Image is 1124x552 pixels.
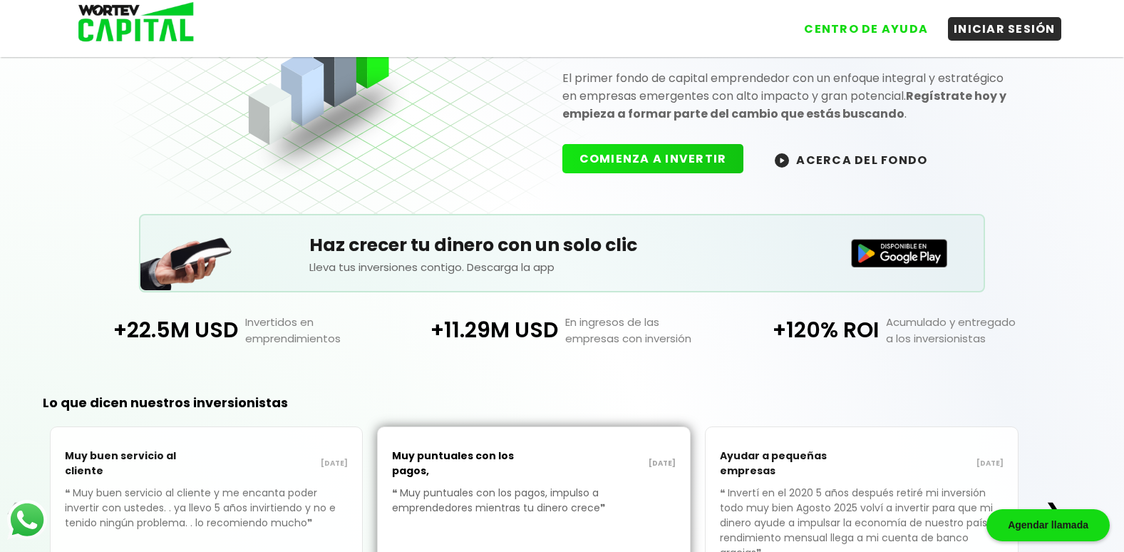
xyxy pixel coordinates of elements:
[1040,498,1068,526] button: ❯
[986,509,1110,541] div: Agendar llamada
[81,314,238,347] p: +22.5M USD
[140,220,233,290] img: Teléfono
[722,314,879,347] p: +120% ROI
[392,486,400,500] span: ❝
[862,458,1004,469] p: [DATE]
[206,458,348,469] p: [DATE]
[309,259,815,275] p: Lleva tus inversiones contigo. Descarga la app
[851,239,948,267] img: Disponible en Google Play
[784,6,934,41] a: CENTRO DE AYUDA
[307,516,315,530] span: ❞
[392,486,676,537] p: Muy puntuales con los pagos, impulso a emprendedores mientras tu dinero crece
[720,486,728,500] span: ❝
[562,88,1006,122] strong: Regístrate hoy y empieza a formar parte del cambio que estás buscando
[562,69,1012,123] p: El primer fondo de capital emprendedor con un enfoque integral y estratégico en empresas emergent...
[309,232,815,259] h5: Haz crecer tu dinero con un solo clic
[392,441,534,486] p: Muy puntuales con los pagos,
[7,500,47,540] img: logos_whatsapp-icon.242b2217.svg
[948,17,1061,41] button: INICIAR SESIÓN
[720,441,862,486] p: Ayudar a pequeñas empresas
[934,6,1061,41] a: INICIAR SESIÓN
[238,314,402,347] p: Invertidos en emprendimientos
[534,458,676,469] p: [DATE]
[65,486,73,500] span: ❝
[879,314,1043,347] p: Acumulado y entregado a los inversionistas
[775,153,789,168] img: wortev-capital-acerca-del-fondo
[562,144,744,173] button: COMIENZA A INVERTIR
[402,314,559,347] p: +11.29M USD
[562,150,758,167] a: COMIENZA A INVERTIR
[798,17,934,41] button: CENTRO DE AYUDA
[758,144,944,175] button: ACERCA DEL FONDO
[600,501,608,515] span: ❞
[65,486,349,552] p: Muy buen servicio al cliente y me encanta poder invertir con ustedes. . ya llevo 5 años invirtien...
[65,441,207,486] p: Muy buen servicio al cliente
[558,314,722,347] p: En ingresos de las empresas con inversión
